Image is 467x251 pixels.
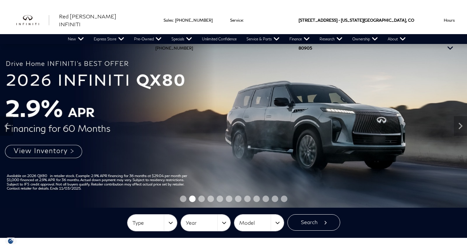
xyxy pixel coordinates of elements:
[226,196,232,202] span: Go to slide 6
[189,196,196,202] span: Go to slide 2
[129,34,166,44] a: Pre-Owned
[59,13,116,27] span: Red [PERSON_NAME] INFINITI
[299,6,340,34] span: [STREET_ADDRESS] •
[383,34,411,44] a: About
[281,196,287,202] span: Go to slide 12
[63,34,89,44] a: New
[272,196,278,202] span: Go to slide 11
[263,196,269,202] span: Go to slide 10
[287,214,340,231] button: Search
[454,116,467,136] div: Next
[244,196,251,202] span: Go to slide 8
[197,34,242,44] a: Unlimited Confidence
[3,238,18,244] section: Click to Open Cookie Consent Modal
[175,18,213,23] a: [PHONE_NUMBER]
[89,34,129,44] a: Express Store
[341,6,407,34] span: [US_STATE][GEOGRAPHIC_DATA],
[253,196,260,202] span: Go to slide 9
[181,215,230,231] button: Year
[155,46,193,51] a: [PHONE_NUMBER]
[217,196,223,202] span: Go to slide 5
[284,34,315,44] a: Finance
[299,34,312,62] span: 80905
[207,196,214,202] span: Go to slide 4
[230,18,243,23] span: Service
[242,34,284,44] a: Service & Parts
[180,196,186,202] span: Go to slide 1
[239,218,271,228] span: Model
[235,196,242,202] span: Go to slide 7
[16,15,49,26] img: INFINITI
[234,215,284,231] button: Model
[315,34,347,44] a: Research
[3,238,18,244] img: Opt-Out Icon
[166,34,197,44] a: Specials
[186,218,217,228] span: Year
[299,18,414,51] a: [STREET_ADDRESS] • [US_STATE][GEOGRAPHIC_DATA], CO 80905
[59,12,139,28] a: Red [PERSON_NAME] INFINITI
[63,34,411,44] nav: Main Navigation
[16,15,49,26] a: infiniti
[243,18,244,23] span: :
[347,34,383,44] a: Ownership
[198,196,205,202] span: Go to slide 3
[164,18,173,23] span: Sales
[437,6,462,34] button: Open the hours dropdown
[127,215,177,231] button: Type
[132,218,164,228] span: Type
[408,6,414,34] span: CO
[173,18,174,23] span: :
